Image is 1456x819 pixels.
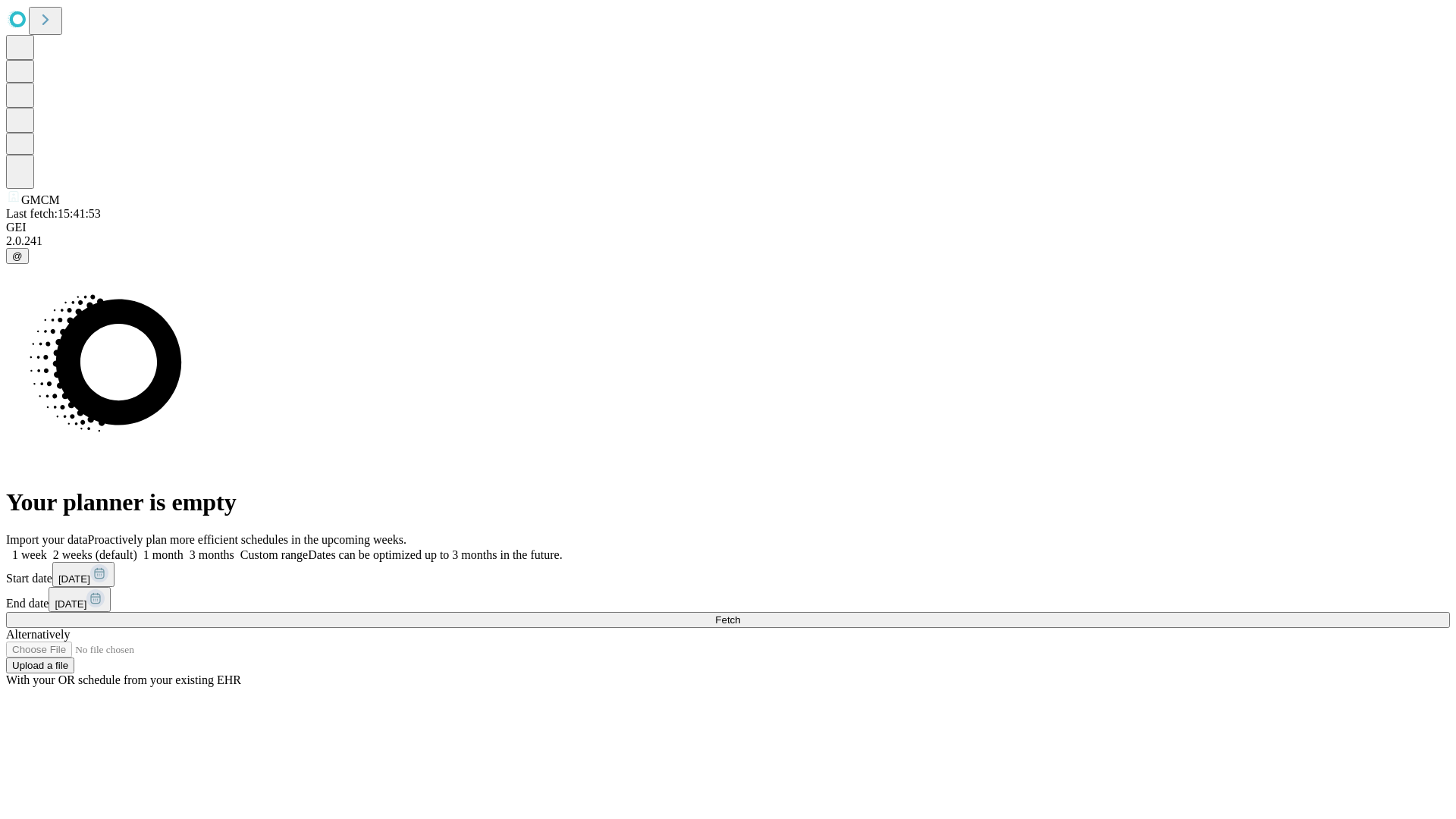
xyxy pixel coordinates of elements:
[12,250,23,262] span: @
[143,548,184,561] span: 1 month
[6,673,241,686] span: With your OR schedule from your existing EHR
[21,193,60,206] span: GMCM
[12,548,47,561] span: 1 week
[240,548,308,561] span: Custom range
[6,221,1450,234] div: GEI
[6,248,29,264] button: @
[6,533,88,546] span: Import your data
[52,562,115,587] button: [DATE]
[55,598,86,610] span: [DATE]
[715,614,740,626] span: Fetch
[6,234,1450,248] div: 2.0.241
[6,612,1450,628] button: Fetch
[6,488,1450,516] h1: Your planner is empty
[53,548,137,561] span: 2 weeks (default)
[6,657,74,673] button: Upload a file
[190,548,234,561] span: 3 months
[49,587,111,612] button: [DATE]
[88,533,406,546] span: Proactively plan more efficient schedules in the upcoming weeks.
[6,628,70,641] span: Alternatively
[6,207,101,220] span: Last fetch: 15:41:53
[6,587,1450,612] div: End date
[308,548,562,561] span: Dates can be optimized up to 3 months in the future.
[58,573,90,585] span: [DATE]
[6,562,1450,587] div: Start date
